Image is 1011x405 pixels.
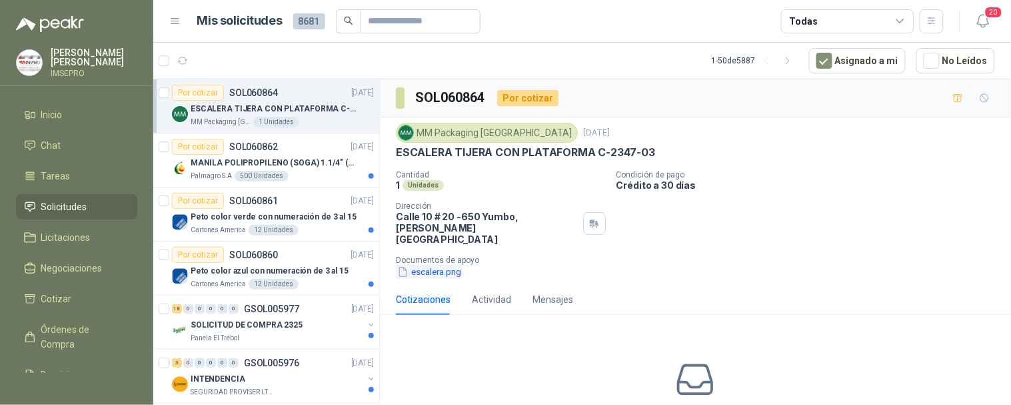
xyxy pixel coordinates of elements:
[172,358,182,368] div: 3
[41,169,71,183] span: Tareas
[396,170,606,179] p: Cantidad
[396,179,400,191] p: 1
[616,179,1006,191] p: Crédito a 30 días
[396,256,1006,265] p: Documentos de apoyo
[396,292,451,307] div: Cotizaciones
[183,304,193,314] div: 0
[197,11,283,31] h1: Mis solicitudes
[41,199,87,214] span: Solicitudes
[16,256,137,281] a: Negociaciones
[396,145,655,159] p: ESCALERA TIJERA CON PLATAFORMA C-2347-03
[172,304,182,314] div: 18
[229,250,278,260] p: SOL060860
[206,304,216,314] div: 0
[396,211,578,245] p: Calle 10 # 20 -650 Yumbo , [PERSON_NAME][GEOGRAPHIC_DATA]
[403,180,444,191] div: Unidades
[41,368,91,382] span: Remisiones
[41,107,63,122] span: Inicio
[399,125,413,140] img: Company Logo
[217,304,227,314] div: 0
[16,286,137,312] a: Cotizar
[191,265,349,278] p: Peto color azul con numeración de 3 al 15
[195,304,205,314] div: 0
[191,103,357,115] p: ESCALERA TIJERA CON PLATAFORMA C-2347-03
[172,214,188,230] img: Company Logo
[16,362,137,388] a: Remisiones
[16,194,137,220] a: Solicitudes
[351,141,374,153] p: [DATE]
[172,139,224,155] div: Por cotizar
[253,117,299,127] div: 1 Unidades
[229,88,278,97] p: SOL060864
[183,358,193,368] div: 0
[229,142,278,151] p: SOL060862
[206,358,216,368] div: 0
[172,268,188,284] img: Company Logo
[41,230,91,245] span: Licitaciones
[16,163,137,189] a: Tareas
[191,333,239,344] p: Panela El Trébol
[16,133,137,158] a: Chat
[172,85,224,101] div: Por cotizar
[249,279,299,290] div: 12 Unidades
[16,317,137,357] a: Órdenes de Compra
[229,304,239,314] div: 0
[351,249,374,262] p: [DATE]
[712,50,798,71] div: 1 - 50 de 5887
[191,387,275,398] p: SEGURIDAD PROVISER LTDA
[229,358,239,368] div: 0
[172,355,377,398] a: 3 0 0 0 0 0 GSOL005976[DATE] Company LogoINTENDENCIASEGURIDAD PROVISER LTDA
[472,292,511,307] div: Actividad
[191,279,246,290] p: Cartones America
[790,14,818,29] div: Todas
[235,171,289,181] div: 500 Unidades
[191,157,357,169] p: MANILA POLIPROPILENO (SOGA) 1.1/4" (32MM) marca tesicol
[172,160,188,176] img: Company Logo
[51,48,137,67] p: [PERSON_NAME] [PERSON_NAME]
[396,201,578,211] p: Dirección
[229,196,278,206] p: SOL060861
[351,357,374,370] p: [DATE]
[191,373,245,386] p: INTENDENCIA
[244,304,299,314] p: GSOL005977
[41,322,125,352] span: Órdenes de Compra
[191,171,232,181] p: Palmagro S.A
[191,319,303,332] p: SOLICITUD DE COMPRA 2325
[195,358,205,368] div: 0
[583,127,610,139] p: [DATE]
[191,225,246,236] p: Cartones America
[51,69,137,77] p: IMSEPRO
[172,106,188,122] img: Company Logo
[532,292,573,307] div: Mensajes
[153,79,379,133] a: Por cotizarSOL060864[DATE] Company LogoESCALERA TIJERA CON PLATAFORMA C-2347-03MM Packaging [GEOG...
[249,225,299,236] div: 12 Unidades
[16,225,137,250] a: Licitaciones
[396,265,463,279] button: escalera.png
[984,6,1003,19] span: 20
[172,376,188,392] img: Company Logo
[153,187,379,242] a: Por cotizarSOL060861[DATE] Company LogoPeto color verde con numeración de 3 al 15Cartones America...
[415,87,487,108] h3: SOL060864
[41,292,72,306] span: Cotizar
[191,117,251,127] p: MM Packaging [GEOGRAPHIC_DATA]
[244,358,299,368] p: GSOL005976
[217,358,227,368] div: 0
[809,48,906,73] button: Asignado a mi
[16,16,84,32] img: Logo peakr
[351,195,374,208] p: [DATE]
[351,303,374,316] p: [DATE]
[344,16,353,25] span: search
[172,193,224,209] div: Por cotizar
[153,133,379,187] a: Por cotizarSOL060862[DATE] Company LogoMANILA POLIPROPILENO (SOGA) 1.1/4" (32MM) marca tesicolPal...
[916,48,995,73] button: No Leídos
[172,322,188,338] img: Company Logo
[41,261,103,276] span: Negociaciones
[396,123,578,143] div: MM Packaging [GEOGRAPHIC_DATA]
[293,13,325,29] span: 8681
[971,9,995,33] button: 20
[41,138,61,153] span: Chat
[351,87,374,99] p: [DATE]
[16,102,137,127] a: Inicio
[172,247,224,263] div: Por cotizar
[172,301,377,344] a: 18 0 0 0 0 0 GSOL005977[DATE] Company LogoSOLICITUD DE COMPRA 2325Panela El Trébol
